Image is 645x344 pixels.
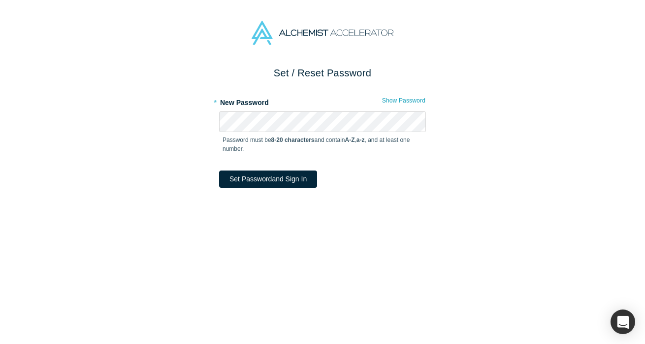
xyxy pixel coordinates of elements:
strong: A-Z [345,137,355,143]
img: Alchemist Accelerator Logo [252,21,393,45]
strong: a-z [356,137,365,143]
button: Set Passwordand Sign In [219,171,317,188]
strong: 8-20 characters [271,137,315,143]
button: Show Password [382,94,426,107]
label: New Password [219,94,426,108]
h2: Set / Reset Password [219,66,426,80]
p: Password must be and contain , , and at least one number. [223,136,422,153]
